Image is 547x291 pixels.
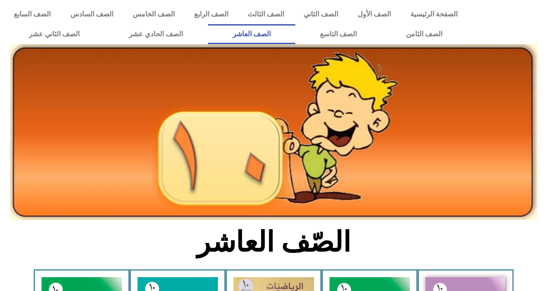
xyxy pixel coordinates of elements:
a: الصف السابع [4,4,61,24]
a: الصف السادس [61,4,123,24]
a: الصف التاسع [295,24,381,44]
a: الصف الثاني عشر [4,24,104,44]
a: الصف الثامن [381,24,467,44]
a: الصف الخامس [123,4,184,24]
a: الصف الحادي عشر [104,24,208,44]
a: الصف العاشر [208,24,295,44]
a: الصف الرابع [184,4,238,24]
a: الصف الثالث [238,4,294,24]
h2: الصّف العاشر [131,225,416,259]
a: الصفحة الرئيسية [400,4,467,24]
a: الصف الأول [348,4,400,24]
a: الصف الثاني [294,4,348,24]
